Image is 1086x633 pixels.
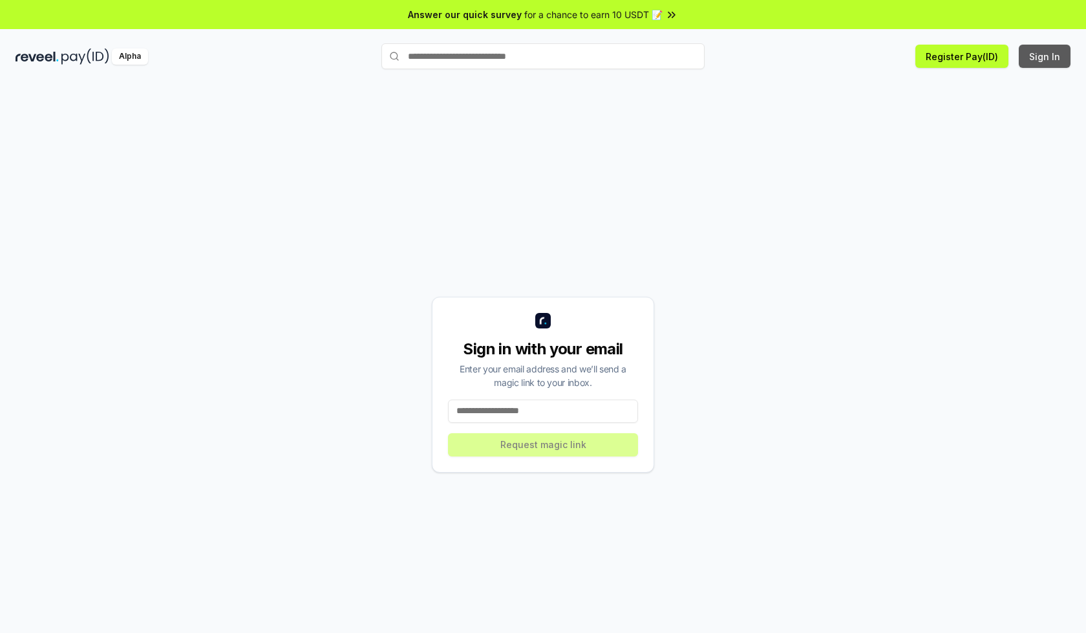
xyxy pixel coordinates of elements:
img: logo_small [535,313,551,328]
span: Answer our quick survey [408,8,522,21]
img: reveel_dark [16,48,59,65]
div: Alpha [112,48,148,65]
span: for a chance to earn 10 USDT 📝 [524,8,663,21]
div: Sign in with your email [448,339,638,359]
button: Sign In [1019,45,1070,68]
div: Enter your email address and we’ll send a magic link to your inbox. [448,362,638,389]
button: Register Pay(ID) [915,45,1008,68]
img: pay_id [61,48,109,65]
